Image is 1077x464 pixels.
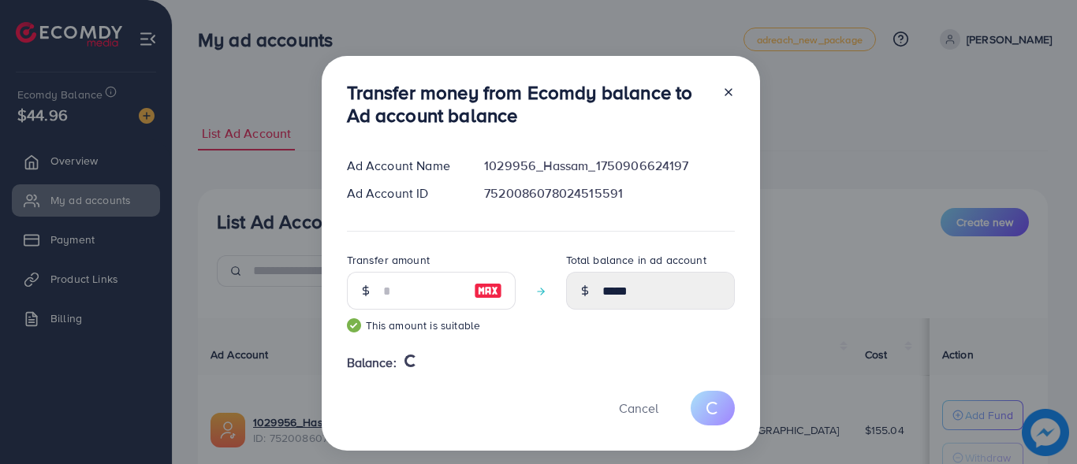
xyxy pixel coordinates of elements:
div: Ad Account ID [334,184,472,202]
div: 1029956_Hassam_1750906624197 [471,157,747,175]
div: 7520086078024515591 [471,184,747,202]
span: Balance: [347,354,397,372]
label: Total balance in ad account [566,252,706,268]
span: Cancel [619,399,658,417]
img: guide [347,318,361,332]
small: This amount is suitable [347,317,516,333]
div: Ad Account Name [334,157,472,175]
button: Cancel [599,391,678,425]
label: Transfer amount [347,252,430,268]
img: image [474,281,502,300]
h3: Transfer money from Ecomdy balance to Ad account balance [347,81,710,127]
